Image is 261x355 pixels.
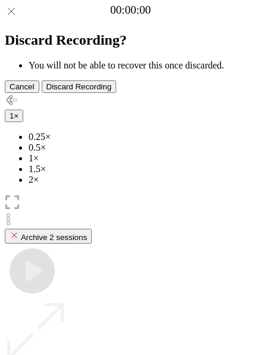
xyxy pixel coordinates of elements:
h2: Discard Recording? [5,32,256,48]
li: 1.5× [29,164,256,175]
a: 00:00:00 [110,4,151,17]
button: 1× [5,110,23,122]
span: 1 [10,111,14,120]
li: You will not be able to recover this once discarded. [29,60,256,71]
li: 2× [29,175,256,185]
button: Cancel [5,80,39,93]
li: 0.5× [29,142,256,153]
button: Archive 2 sessions [5,229,92,244]
div: Archive 2 sessions [10,231,87,242]
button: Discard Recording [42,80,117,93]
li: 1× [29,153,256,164]
li: 0.25× [29,132,256,142]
